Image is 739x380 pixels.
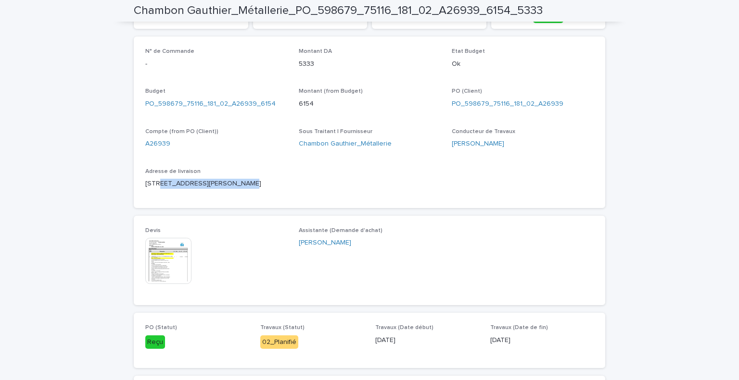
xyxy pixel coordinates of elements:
span: Travaux (Statut) [260,325,305,331]
a: A26939 [145,139,170,149]
span: Devis [145,228,161,233]
div: 02_Planifié [260,335,298,349]
div: Reçu [145,335,165,349]
p: 6154 [299,99,441,109]
a: [PERSON_NAME] [299,238,351,248]
p: Ok [452,59,594,69]
span: Montant DA [299,49,332,54]
span: Adresse de livraison [145,169,201,174]
span: Montant (from Budget) [299,88,363,94]
span: Compte (from PO (Client)) [145,129,218,135]
p: [STREET_ADDRESS][PERSON_NAME] [145,179,287,189]
a: [PERSON_NAME] [452,139,504,149]
span: Conducteur de Travaux [452,129,515,135]
span: Travaux (Date début) [375,325,433,331]
p: 5333 [299,59,441,69]
span: Etat Budget [452,49,485,54]
span: N° de Commande [145,49,194,54]
a: PO_598679_75116_181_02_A26939 [452,99,563,109]
a: Chambon Gauthier_Métallerie [299,139,392,149]
span: PO (Statut) [145,325,177,331]
a: PO_598679_75116_181_02_A26939_6154 [145,99,276,109]
span: Travaux (Date de fin) [490,325,548,331]
span: Assistante (Demande d'achat) [299,228,382,233]
p: [DATE] [375,335,479,345]
span: PO (Client) [452,88,482,94]
h2: Chambon Gauthier_Métallerie_PO_598679_75116_181_02_A26939_6154_5333 [134,4,543,18]
span: Budget [145,88,166,94]
span: Sous Traitant | Fournisseur [299,129,372,135]
p: [DATE] [490,335,594,345]
p: - [145,59,287,69]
